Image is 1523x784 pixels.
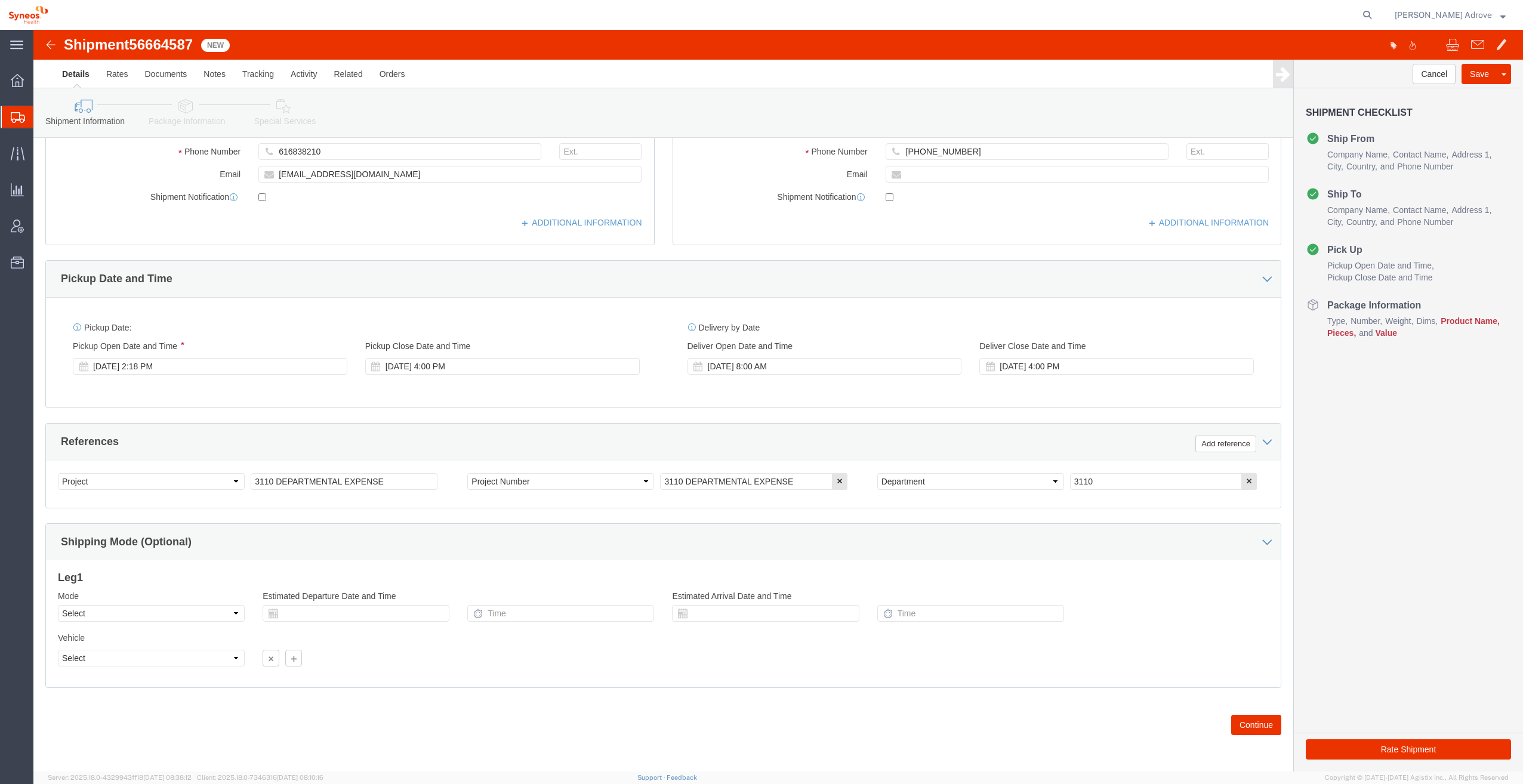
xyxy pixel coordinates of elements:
span: Copyright © [DATE]-[DATE] Agistix Inc., All Rights Reserved [1325,773,1509,783]
img: logo [8,6,48,24]
span: [DATE] 08:38:12 [143,774,192,781]
button: [PERSON_NAME] Adrove [1394,8,1506,22]
span: Irene Perez Adrove [1395,8,1492,21]
a: Support [637,774,667,781]
span: Server: 2025.18.0-4329943ff18 [48,774,192,781]
span: [DATE] 08:10:16 [277,774,323,781]
a: Feedback [667,774,697,781]
span: Client: 2025.18.0-7346316 [197,774,323,781]
iframe: FS Legacy Container [33,30,1523,771]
